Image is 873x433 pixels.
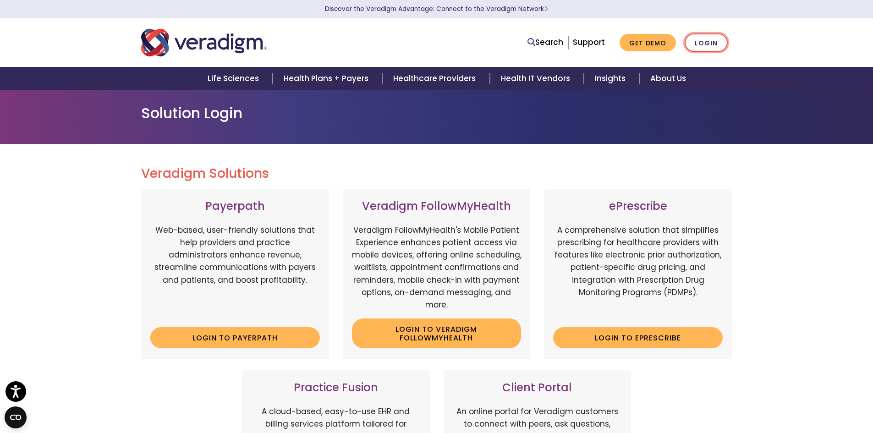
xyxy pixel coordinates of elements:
[382,67,489,90] a: Healthcare Providers
[544,5,548,13] span: Learn More
[325,5,548,13] a: Discover the Veradigm Advantage: Connect to the Veradigm NetworkLearn More
[553,224,723,320] p: A comprehensive solution that simplifies prescribing for healthcare providers with features like ...
[352,224,522,311] p: Veradigm FollowMyHealth's Mobile Patient Experience enhances patient access via mobile devices, o...
[141,104,732,122] h1: Solution Login
[197,67,273,90] a: Life Sciences
[553,327,723,348] a: Login to ePrescribe
[685,33,728,52] a: Login
[141,27,267,58] img: Veradigm logo
[352,200,522,213] h3: Veradigm FollowMyHealth
[453,381,622,395] h3: Client Portal
[150,327,320,348] a: Login to Payerpath
[273,67,382,90] a: Health Plans + Payers
[553,200,723,213] h3: ePrescribe
[352,318,522,348] a: Login to Veradigm FollowMyHealth
[490,67,584,90] a: Health IT Vendors
[5,406,27,428] button: Open CMP widget
[620,34,676,52] a: Get Demo
[251,381,421,395] h3: Practice Fusion
[141,166,732,181] h2: Veradigm Solutions
[573,37,605,48] a: Support
[150,200,320,213] h3: Payerpath
[584,67,639,90] a: Insights
[527,36,563,49] a: Search
[639,67,697,90] a: About Us
[150,224,320,320] p: Web-based, user-friendly solutions that help providers and practice administrators enhance revenu...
